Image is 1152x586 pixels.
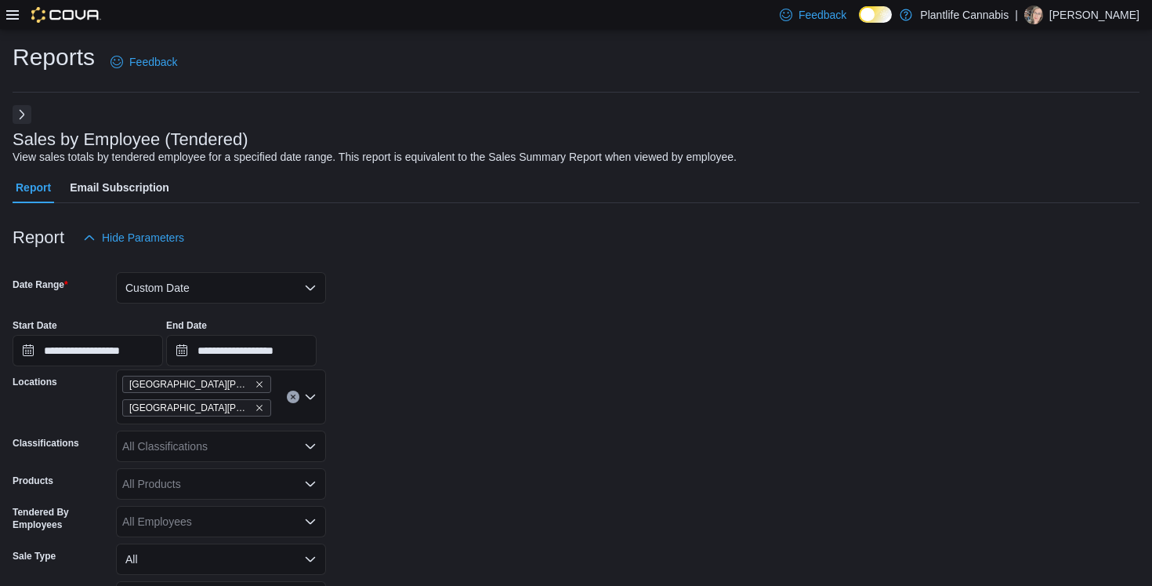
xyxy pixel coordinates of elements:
h3: Sales by Employee (Tendered) [13,130,248,149]
label: Date Range [13,278,68,291]
img: Cova [31,7,101,23]
button: All [116,544,326,575]
span: Dark Mode [859,23,860,24]
label: Locations [13,376,57,388]
button: Custom Date [116,272,326,304]
a: Feedback [104,46,183,78]
button: Clear input [287,391,299,403]
input: Press the down key to open a popover containing a calendar. [13,335,163,366]
button: Hide Parameters [77,222,190,253]
p: | [1015,5,1018,24]
input: Press the down key to open a popover containing a calendar. [166,335,317,366]
label: Start Date [13,319,57,332]
button: Remove Fort McMurray - Eagle Ridge from selection in this group [255,380,264,389]
button: Open list of options [304,391,317,403]
p: Plantlife Cannabis [920,5,1009,24]
button: Remove Fort McMurray - Stoney Creek from selection in this group [255,403,264,413]
span: Feedback [799,7,846,23]
label: Products [13,475,53,487]
label: Sale Type [13,550,56,562]
div: Stephanie Wiseman [1024,5,1043,24]
input: Dark Mode [859,6,892,23]
label: Tendered By Employees [13,506,110,531]
label: Classifications [13,437,79,450]
h1: Reports [13,42,95,73]
span: Fort McMurray - Stoney Creek [122,399,271,417]
span: Email Subscription [70,172,169,203]
span: Hide Parameters [102,230,184,246]
button: Open list of options [304,478,317,490]
button: Open list of options [304,440,317,453]
button: Open list of options [304,515,317,528]
span: Fort McMurray - Eagle Ridge [122,376,271,393]
span: [GEOGRAPHIC_DATA][PERSON_NAME] - [GEOGRAPHIC_DATA] [129,377,252,392]
p: [PERSON_NAME] [1049,5,1139,24]
h3: Report [13,228,64,247]
span: Report [16,172,51,203]
span: [GEOGRAPHIC_DATA][PERSON_NAME][GEOGRAPHIC_DATA] [129,400,252,416]
span: Feedback [129,54,177,70]
div: View sales totals by tendered employee for a specified date range. This report is equivalent to t... [13,149,737,166]
label: End Date [166,319,207,332]
button: Next [13,105,31,124]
